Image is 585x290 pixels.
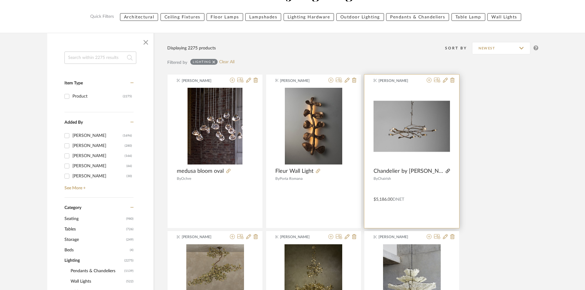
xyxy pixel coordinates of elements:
[64,205,81,211] span: Category
[393,197,404,202] span: DNET
[445,45,472,51] div: Sort By
[72,161,126,171] div: [PERSON_NAME]
[280,78,319,83] span: [PERSON_NAME]
[188,88,242,164] img: medusa bloom oval
[120,13,158,21] button: Architectural
[72,151,125,161] div: [PERSON_NAME]
[374,197,393,202] span: $5,186.00
[63,181,134,191] a: See More +
[125,141,132,151] div: (280)
[374,88,450,164] img: Chandelier by Salvino Marsura, Italy, 1970
[182,234,220,240] span: [PERSON_NAME]
[182,78,220,83] span: [PERSON_NAME]
[72,141,125,151] div: [PERSON_NAME]
[280,177,303,180] span: Porta Romana
[72,171,126,181] div: [PERSON_NAME]
[284,13,334,21] button: Lighting Hardware
[64,224,125,234] span: Tables
[64,234,125,245] span: Storage
[126,276,134,286] span: (522)
[125,151,132,161] div: (166)
[275,168,313,175] span: Fleur Wall Light
[124,266,134,276] span: (1139)
[126,235,134,245] span: (249)
[193,60,211,64] div: Lighting
[280,234,319,240] span: [PERSON_NAME]
[451,13,485,21] button: Table Lamp
[167,45,216,52] div: Displaying 2275 products
[126,161,132,171] div: (66)
[275,177,280,180] span: By
[378,234,417,240] span: [PERSON_NAME]
[64,255,123,266] span: Lighting
[378,177,391,180] span: Chairish
[285,88,342,164] img: Fleur Wall Light
[72,131,123,141] div: [PERSON_NAME]
[219,60,234,65] a: Clear All
[374,88,450,164] div: 0
[275,88,352,164] div: 0
[245,13,281,21] button: Lampshades
[71,276,125,287] span: Wall Lights
[126,224,134,234] span: (726)
[87,13,118,21] label: Quick Filters
[130,245,134,255] span: (4)
[64,120,83,125] span: Added By
[161,13,204,21] button: Ceiling Fixtures
[126,214,134,224] span: (980)
[177,168,224,175] span: medusa bloom oval
[126,171,132,181] div: (30)
[123,91,132,101] div: (2275)
[336,13,384,21] button: Outdoor Lighting
[207,13,243,21] button: Floor Lamps
[177,177,181,180] span: By
[140,36,152,48] button: Close
[64,245,128,255] span: Beds
[378,78,417,83] span: [PERSON_NAME]
[123,131,132,141] div: (1696)
[71,266,123,276] span: Pendants & Chandeliers
[374,177,378,180] span: By
[487,13,521,21] button: Wall Lights
[167,59,187,66] div: Filtered by
[72,91,123,101] div: Product
[386,13,449,21] button: Pendants & Chandeliers
[64,214,125,224] span: Seating
[64,81,83,85] span: Item Type
[64,52,136,64] input: Search within 2275 results
[181,177,191,180] span: Ochre
[124,256,134,265] span: (2275)
[374,168,443,175] span: Chandelier by [PERSON_NAME], [GEOGRAPHIC_DATA], 1970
